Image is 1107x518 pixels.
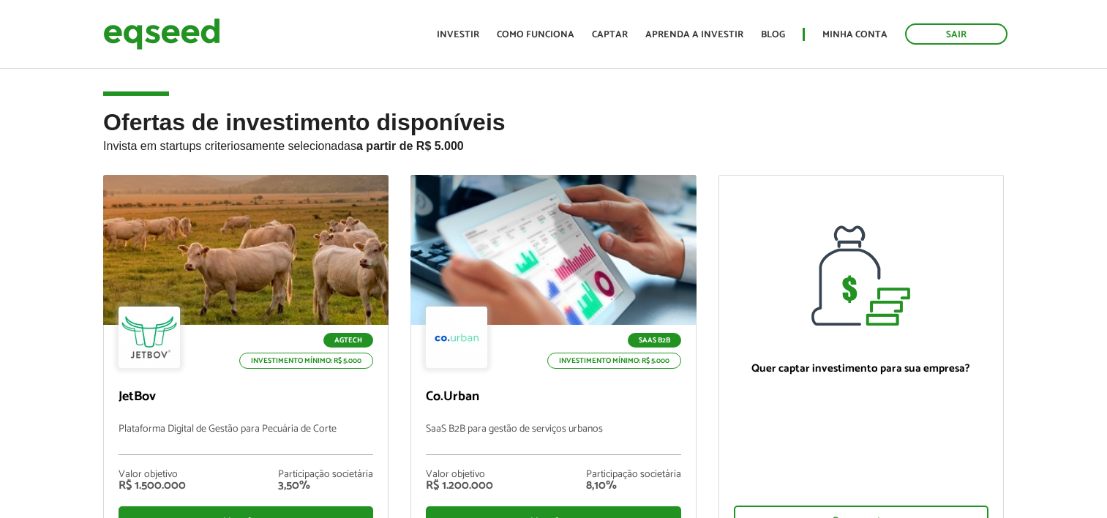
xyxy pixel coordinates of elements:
[323,333,373,348] p: Agtech
[119,424,373,455] p: Plataforma Digital de Gestão para Pecuária de Corte
[239,353,373,369] p: Investimento mínimo: R$ 5.000
[586,470,681,480] div: Participação societária
[761,30,785,40] a: Blog
[645,30,743,40] a: Aprenda a investir
[103,15,220,53] img: EqSeed
[103,110,1004,175] h2: Ofertas de investimento disponíveis
[628,333,681,348] p: SaaS B2B
[119,389,373,405] p: JetBov
[592,30,628,40] a: Captar
[426,480,493,492] div: R$ 1.200.000
[497,30,574,40] a: Como funciona
[905,23,1007,45] a: Sair
[278,480,373,492] div: 3,50%
[103,135,1004,153] p: Invista em startups criteriosamente selecionadas
[547,353,681,369] p: Investimento mínimo: R$ 5.000
[356,140,464,152] strong: a partir de R$ 5.000
[119,480,186,492] div: R$ 1.500.000
[278,470,373,480] div: Participação societária
[426,470,493,480] div: Valor objetivo
[426,389,680,405] p: Co.Urban
[426,424,680,455] p: SaaS B2B para gestão de serviços urbanos
[586,480,681,492] div: 8,10%
[119,470,186,480] div: Valor objetivo
[734,362,988,375] p: Quer captar investimento para sua empresa?
[437,30,479,40] a: Investir
[822,30,888,40] a: Minha conta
